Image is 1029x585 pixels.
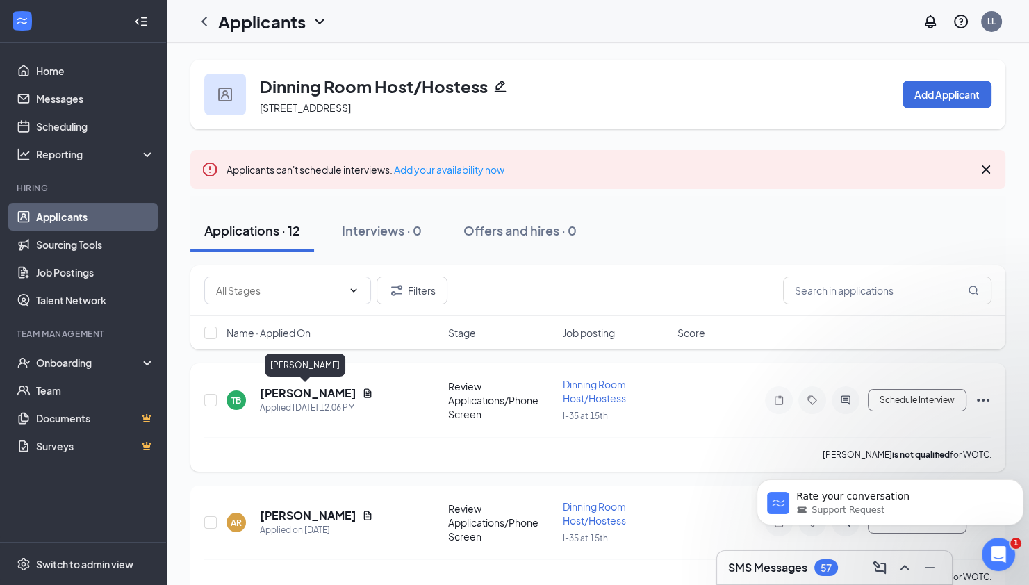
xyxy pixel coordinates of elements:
[771,395,787,406] svg: Note
[260,101,351,114] span: [STREET_ADDRESS]
[260,74,488,98] h3: Dinning Room Host/Hostess
[869,557,891,579] button: ComposeMessage
[36,85,155,113] a: Messages
[260,401,373,415] div: Applied [DATE] 12:06 PM
[1010,538,1021,549] span: 1
[231,517,242,529] div: AR
[953,13,969,30] svg: QuestionInfo
[868,389,966,411] button: Schedule Interview
[15,14,29,28] svg: WorkstreamLogo
[36,147,156,161] div: Reporting
[216,283,343,298] input: All Stages
[227,163,504,176] span: Applicants can't schedule interviews.
[892,450,950,460] b: is not qualified
[823,449,991,461] p: [PERSON_NAME] for WOTC.
[218,88,232,101] img: user icon
[448,379,554,421] div: Review Applications/Phone Screen
[231,395,241,406] div: TB
[903,81,991,108] button: Add Applicant
[388,282,405,299] svg: Filter
[196,13,213,30] svg: ChevronLeft
[36,203,155,231] a: Applicants
[362,388,373,399] svg: Document
[982,538,1015,571] iframe: Intercom live chat
[871,559,888,576] svg: ComposeMessage
[563,326,615,340] span: Job posting
[968,285,979,296] svg: MagnifyingGlass
[36,113,155,140] a: Scheduling
[348,285,359,296] svg: ChevronDown
[896,559,913,576] svg: ChevronUp
[448,326,476,340] span: Stage
[804,395,821,406] svg: Tag
[36,57,155,85] a: Home
[204,222,300,239] div: Applications · 12
[463,222,577,239] div: Offers and hires · 0
[17,147,31,161] svg: Analysis
[975,392,991,409] svg: Ellipses
[36,356,143,370] div: Onboarding
[563,411,608,421] span: I-35 at 15th
[821,562,832,574] div: 57
[265,354,345,377] div: [PERSON_NAME]
[17,557,31,571] svg: Settings
[36,404,155,432] a: DocumentsCrown
[921,559,938,576] svg: Minimize
[448,502,554,543] div: Review Applications/Phone Screen
[17,356,31,370] svg: UserCheck
[563,500,626,527] span: Dinning Room Host/Hostess
[493,79,507,93] svg: Pencil
[837,395,854,406] svg: ActiveChat
[36,231,155,258] a: Sourcing Tools
[36,286,155,314] a: Talent Network
[17,182,152,194] div: Hiring
[563,533,608,543] span: I-35 at 15th
[36,258,155,286] a: Job Postings
[677,326,705,340] span: Score
[563,378,626,404] span: Dinning Room Host/Hostess
[987,15,996,27] div: LL
[311,13,328,30] svg: ChevronDown
[36,377,155,404] a: Team
[17,328,152,340] div: Team Management
[36,432,155,460] a: SurveysCrown
[919,557,941,579] button: Minimize
[394,163,504,176] a: Add your availability now
[201,161,218,178] svg: Error
[783,277,991,304] input: Search in applications
[36,557,133,571] div: Switch to admin view
[342,222,422,239] div: Interviews · 0
[260,508,356,523] h5: [PERSON_NAME]
[260,386,356,401] h5: [PERSON_NAME]
[728,560,807,575] h3: SMS Messages
[260,523,373,537] div: Applied on [DATE]
[922,13,939,30] svg: Notifications
[362,510,373,521] svg: Document
[218,10,306,33] h1: Applicants
[134,15,148,28] svg: Collapse
[227,326,311,340] span: Name · Applied On
[751,450,1029,547] iframe: Intercom notifications message
[978,161,994,178] svg: Cross
[377,277,447,304] button: Filter Filters
[894,557,916,579] button: ChevronUp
